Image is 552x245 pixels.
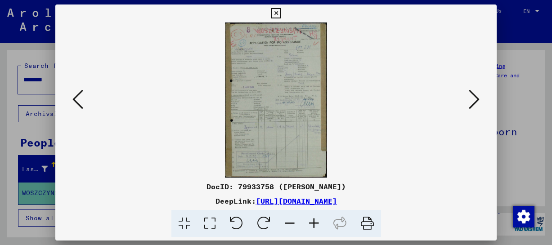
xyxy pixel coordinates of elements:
[55,181,497,192] div: DocID: 79933758 ([PERSON_NAME])
[86,22,467,178] img: 001.jpg
[513,206,534,227] img: Change consent
[512,205,534,227] div: Change consent
[55,196,497,206] div: DeepLink:
[256,196,337,205] a: [URL][DOMAIN_NAME]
